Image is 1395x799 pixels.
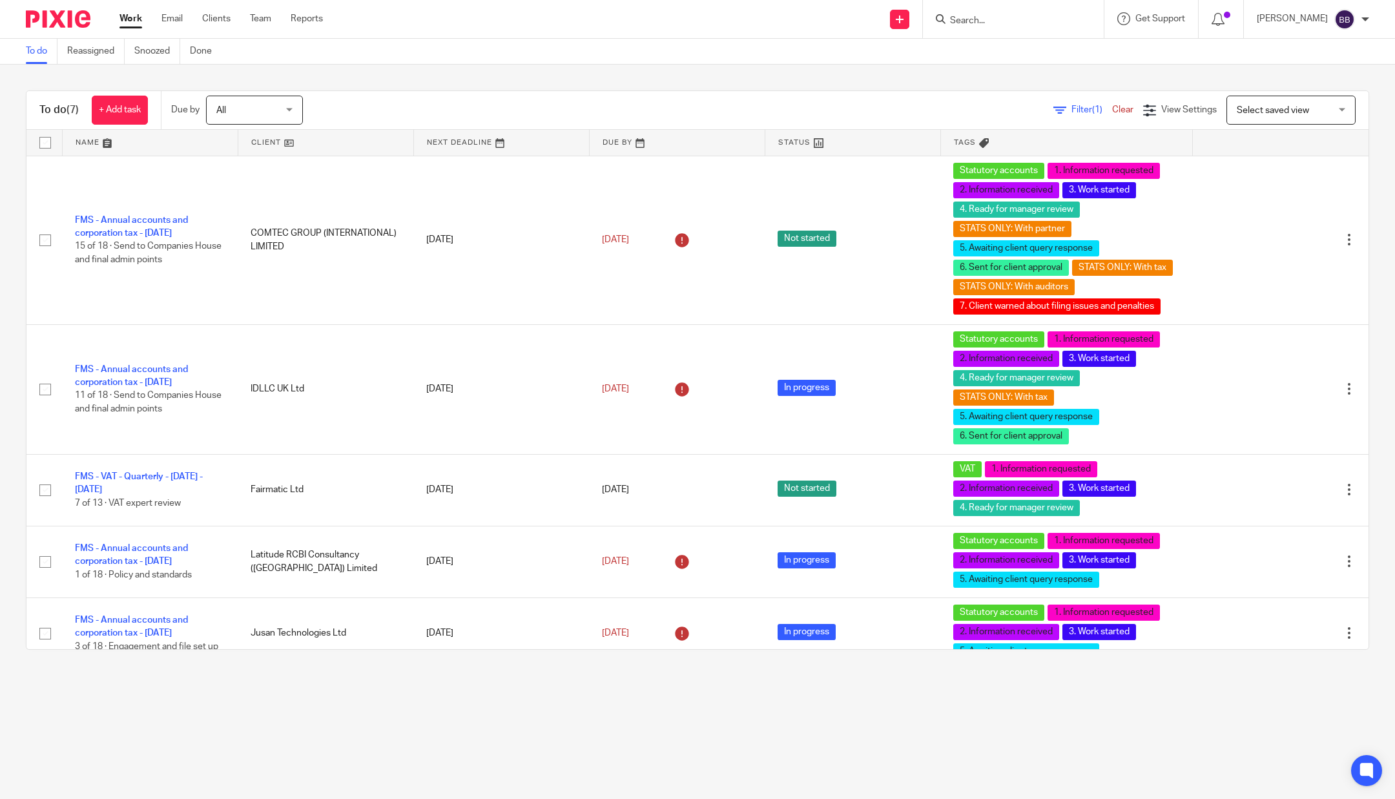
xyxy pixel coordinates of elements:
span: 6. Sent for client approval [953,260,1069,276]
span: [DATE] [602,628,629,638]
p: Due by [171,103,200,116]
span: 3 of 18 · Engagement and file set up [75,642,218,651]
img: svg%3E [1334,9,1355,30]
span: STATS ONLY: With tax [1072,260,1173,276]
td: [DATE] [413,156,589,324]
a: Team [250,12,271,25]
td: Fairmatic Ltd [238,454,413,526]
td: [DATE] [413,324,589,454]
td: [DATE] [413,454,589,526]
span: Filter [1071,105,1112,114]
span: 11 of 18 · Send to Companies House and final admin points [75,391,222,414]
a: FMS - Annual accounts and corporation tax - [DATE] [75,365,188,387]
a: Email [161,12,183,25]
a: Work [119,12,142,25]
td: Latitude RCBI Consultancy ([GEOGRAPHIC_DATA]) Limited [238,526,413,597]
span: Statutory accounts [953,605,1044,621]
a: FMS - VAT - Quarterly - [DATE] - [DATE] [75,472,203,494]
span: 2. Information received [953,481,1059,497]
span: Statutory accounts [953,533,1044,549]
td: COMTEC GROUP (INTERNATIONAL) LIMITED [238,156,413,324]
span: 1. Information requested [985,461,1097,477]
span: 5. Awaiting client query response [953,240,1099,256]
span: Get Support [1135,14,1185,23]
span: STATS ONLY: With tax [953,389,1054,406]
span: 4. Ready for manager review [953,202,1080,218]
span: 15 of 18 · Send to Companies House and final admin points [75,242,222,265]
a: Reports [291,12,323,25]
span: Tags [954,139,976,146]
span: 1. Information requested [1048,331,1160,348]
span: [DATE] [602,235,629,244]
a: Done [190,39,222,64]
span: [DATE] [602,485,629,494]
span: 3. Work started [1062,624,1136,640]
a: + Add task [92,96,148,125]
span: 5. Awaiting client query response [953,572,1099,588]
span: In progress [778,624,836,640]
span: 5. Awaiting client query response [953,409,1099,425]
span: STATS ONLY: With auditors [953,279,1075,295]
span: Statutory accounts [953,331,1044,348]
span: 5. Awaiting client query response [953,643,1099,659]
span: 2. Information received [953,182,1059,198]
span: 4. Ready for manager review [953,370,1080,386]
a: FMS - Annual accounts and corporation tax - [DATE] [75,616,188,638]
span: In progress [778,380,836,396]
span: 3. Work started [1062,182,1136,198]
span: 3. Work started [1062,351,1136,367]
a: Snoozed [134,39,180,64]
span: 6. Sent for client approval [953,428,1069,444]
h1: To do [39,103,79,117]
p: [PERSON_NAME] [1257,12,1328,25]
span: 2. Information received [953,351,1059,367]
td: IDLLC UK Ltd [238,324,413,454]
a: To do [26,39,57,64]
span: 1. Information requested [1048,533,1160,549]
span: 2. Information received [953,624,1059,640]
span: 1. Information requested [1048,605,1160,621]
span: 1. Information requested [1048,163,1160,179]
span: 7. Client warned about filing issues and penalties [953,298,1161,315]
span: 3. Work started [1062,552,1136,568]
span: 7 of 13 · VAT expert review [75,499,181,508]
span: 3. Work started [1062,481,1136,497]
span: (1) [1092,105,1102,114]
span: Not started [778,231,836,247]
span: VAT [953,461,982,477]
span: [DATE] [602,557,629,566]
a: FMS - Annual accounts and corporation tax - [DATE] [75,216,188,238]
span: View Settings [1161,105,1217,114]
span: Not started [778,481,836,497]
span: Select saved view [1237,106,1309,115]
a: FMS - Annual accounts and corporation tax - [DATE] [75,544,188,566]
td: [DATE] [413,526,589,597]
span: Statutory accounts [953,163,1044,179]
span: 1 of 18 · Policy and standards [75,570,192,579]
span: 4. Ready for manager review [953,500,1080,516]
span: (7) [67,105,79,115]
a: Clear [1112,105,1133,114]
span: All [216,106,226,115]
span: 2. Information received [953,552,1059,568]
img: Pixie [26,10,90,28]
a: Clients [202,12,231,25]
span: [DATE] [602,384,629,393]
a: Reassigned [67,39,125,64]
input: Search [949,16,1065,27]
span: In progress [778,552,836,568]
td: Jusan Technologies Ltd [238,597,413,669]
td: [DATE] [413,597,589,669]
span: STATS ONLY: With partner [953,221,1071,237]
